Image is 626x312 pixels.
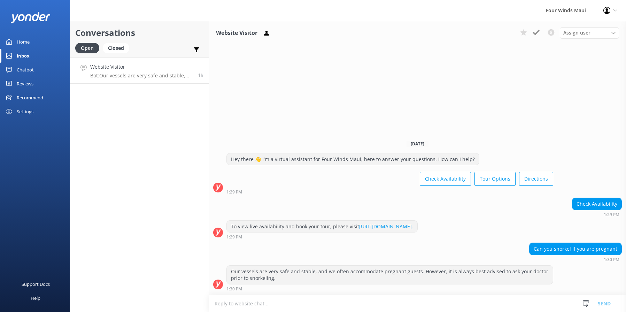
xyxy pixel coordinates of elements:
[226,287,242,291] strong: 1:30 PM
[572,212,622,217] div: Oct 03 2025 01:29pm (UTC -10:00) Pacific/Honolulu
[17,105,33,119] div: Settings
[529,257,622,262] div: Oct 03 2025 01:30pm (UTC -10:00) Pacific/Honolulu
[604,258,619,262] strong: 1:30 PM
[75,26,203,39] h2: Conversations
[359,223,413,230] a: [URL][DOMAIN_NAME].
[103,43,129,53] div: Closed
[75,44,103,52] a: Open
[407,141,428,147] span: [DATE]
[227,153,479,165] div: Hey there 👋 I'm a virtual assistant for Four Winds Maui, here to answer your questions. How can I...
[474,172,516,186] button: Tour Options
[17,35,30,49] div: Home
[17,49,30,63] div: Inbox
[31,291,40,305] div: Help
[17,91,43,105] div: Recommend
[227,221,417,233] div: To view live availability and book your tour, please visit
[103,44,133,52] a: Closed
[226,286,553,291] div: Oct 03 2025 01:30pm (UTC -10:00) Pacific/Honolulu
[560,27,619,38] div: Assign User
[563,29,590,37] span: Assign user
[226,190,242,194] strong: 1:29 PM
[198,72,203,78] span: Oct 03 2025 01:30pm (UTC -10:00) Pacific/Honolulu
[17,77,33,91] div: Reviews
[90,73,193,79] p: Bot: Our vessels are very safe and stable, and we often accommodate pregnant guests. However, it ...
[226,234,418,239] div: Oct 03 2025 01:29pm (UTC -10:00) Pacific/Honolulu
[75,43,99,53] div: Open
[216,29,257,38] h3: Website Visitor
[519,172,553,186] button: Directions
[90,63,193,71] h4: Website Visitor
[10,12,51,23] img: yonder-white-logo.png
[572,198,621,210] div: Check Availability
[530,243,621,255] div: Can you snorkel if you are pregnant
[604,213,619,217] strong: 1:29 PM
[226,189,553,194] div: Oct 03 2025 01:29pm (UTC -10:00) Pacific/Honolulu
[70,58,209,84] a: Website VisitorBot:Our vessels are very safe and stable, and we often accommodate pregnant guests...
[17,63,34,77] div: Chatbot
[22,277,50,291] div: Support Docs
[226,235,242,239] strong: 1:29 PM
[227,266,553,284] div: Our vessels are very safe and stable, and we often accommodate pregnant guests. However, it is al...
[420,172,471,186] button: Check Availability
